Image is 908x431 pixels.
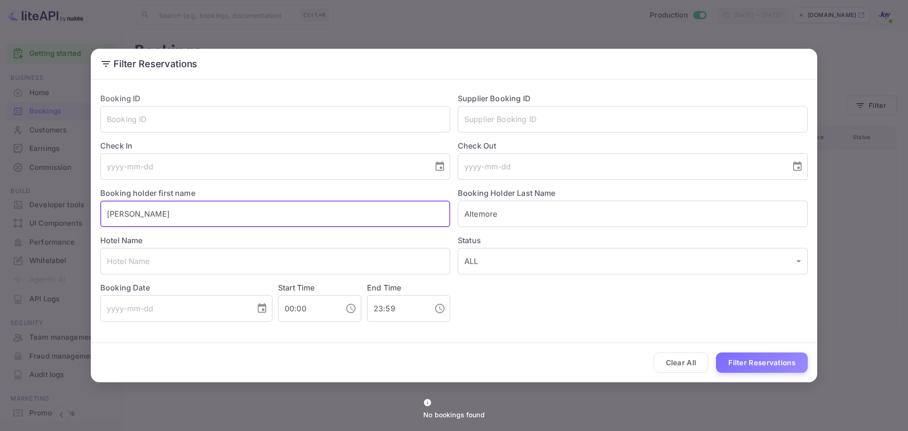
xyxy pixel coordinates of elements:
label: Supplier Booking ID [458,94,531,103]
button: Clear All [654,352,709,373]
input: Supplier Booking ID [458,106,808,132]
input: yyyy-mm-dd [100,295,249,322]
label: End Time [367,283,401,292]
input: Hotel Name [100,248,450,274]
label: Check In [100,140,450,151]
button: Choose time, selected time is 12:00 AM [341,299,360,318]
label: Booking holder first name [100,188,195,198]
label: Booking Date [100,282,272,293]
input: hh:mm [278,295,338,322]
button: Filter Reservations [716,352,808,373]
label: Status [458,235,808,246]
div: ALL [458,248,808,274]
label: Booking Holder Last Name [458,188,556,198]
button: Choose time, selected time is 11:59 PM [430,299,449,318]
input: Holder First Name [100,201,450,227]
label: Hotel Name [100,236,143,245]
input: Booking ID [100,106,450,132]
h2: Filter Reservations [91,49,817,79]
input: hh:mm [367,295,427,322]
label: Check Out [458,140,808,151]
button: Choose date [788,157,807,176]
label: Booking ID [100,94,141,103]
button: Choose date [430,157,449,176]
input: yyyy-mm-dd [100,153,427,180]
input: yyyy-mm-dd [458,153,784,180]
button: Choose date [253,299,271,318]
label: Start Time [278,283,315,292]
input: Holder Last Name [458,201,808,227]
